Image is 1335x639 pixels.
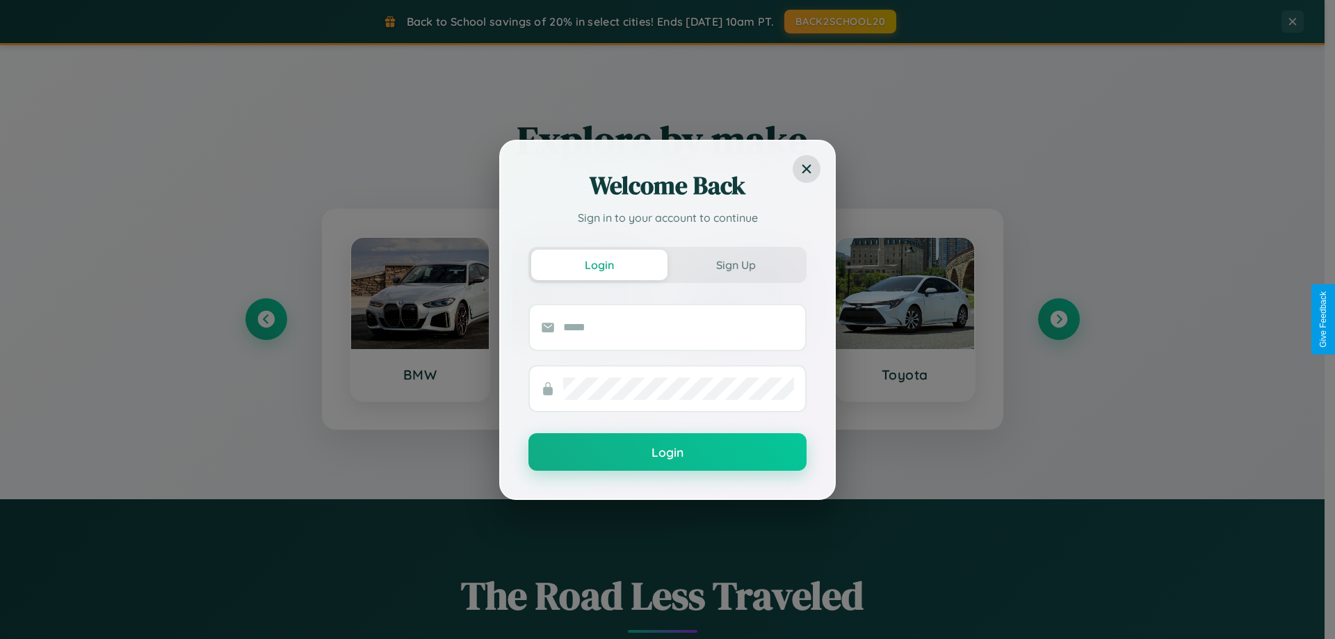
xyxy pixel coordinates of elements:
h2: Welcome Back [528,169,807,202]
p: Sign in to your account to continue [528,209,807,226]
button: Login [531,250,667,280]
div: Give Feedback [1318,291,1328,348]
button: Login [528,433,807,471]
button: Sign Up [667,250,804,280]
